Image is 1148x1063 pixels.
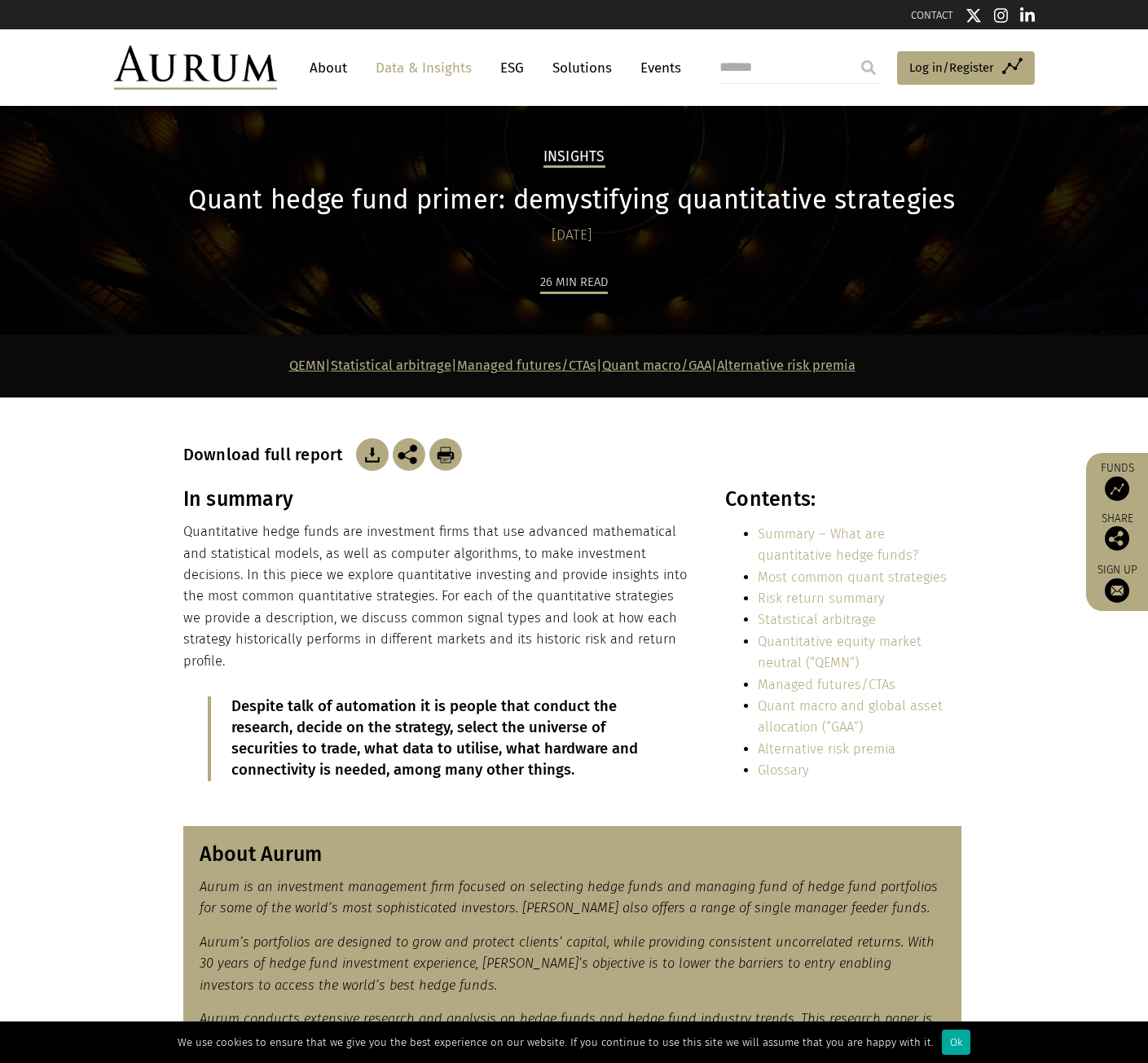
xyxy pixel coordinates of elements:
[301,53,355,83] a: About
[758,698,943,735] a: Quant macro and global asset allocation (“GAA”)
[114,46,277,90] img: Aurum
[289,358,856,373] strong: | | | |
[1105,477,1129,501] img: Access Funds
[200,934,935,993] em: Aurum’s portfolios are designed to grow and protect clients’ capital, while providing consistent ...
[965,7,982,24] img: Twitter icon
[183,521,690,672] p: Quantitative hedge funds are investment firms that use advanced mathematical and statistical mode...
[758,569,947,585] a: Most common quant strategies
[457,358,596,373] a: Managed futures/CTAs
[725,487,961,512] h3: Contents:
[758,612,876,627] a: Statistical arbitrage
[897,51,1035,86] a: Log in/Register
[543,148,605,168] h2: Insights
[1020,7,1035,24] img: Linkedin icon
[231,696,645,781] p: Despite talk of automation it is people that conduct the research, decide on the strategy, select...
[632,53,681,83] a: Events
[758,677,895,692] a: Managed futures/CTAs
[429,438,462,471] img: Download Article
[758,741,895,757] a: Alternative risk premia
[540,272,608,294] div: 26 min read
[200,842,945,867] h3: About Aurum
[356,438,389,471] img: Download Article
[758,762,809,778] a: Glossary
[183,224,961,247] div: [DATE]
[183,184,961,216] h1: Quant hedge fund primer: demystifying quantitative strategies
[393,438,425,471] img: Share this post
[758,634,921,670] a: Quantitative equity market neutral (“QEMN”)
[367,53,480,83] a: Data & Insights
[183,487,690,512] h3: In summary
[602,358,711,373] a: Quant macro/GAA
[758,591,885,606] a: Risk return summary
[994,7,1009,24] img: Instagram icon
[909,58,994,77] span: Log in/Register
[289,358,325,373] a: QEMN
[1094,563,1140,603] a: Sign up
[852,51,885,84] input: Submit
[1105,526,1129,551] img: Share this post
[544,53,620,83] a: Solutions
[1094,513,1140,551] div: Share
[1105,578,1129,603] img: Sign up to our newsletter
[911,9,953,21] a: CONTACT
[942,1030,970,1055] div: Ok
[183,445,352,464] h3: Download full report
[492,53,532,83] a: ESG
[331,358,451,373] a: Statistical arbitrage
[758,526,918,563] a: Summary – What are quantitative hedge funds?
[717,358,856,373] a: Alternative risk premia
[1094,461,1140,501] a: Funds
[200,879,938,916] em: Aurum is an investment management firm focused on selecting hedge funds and managing fund of hedg...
